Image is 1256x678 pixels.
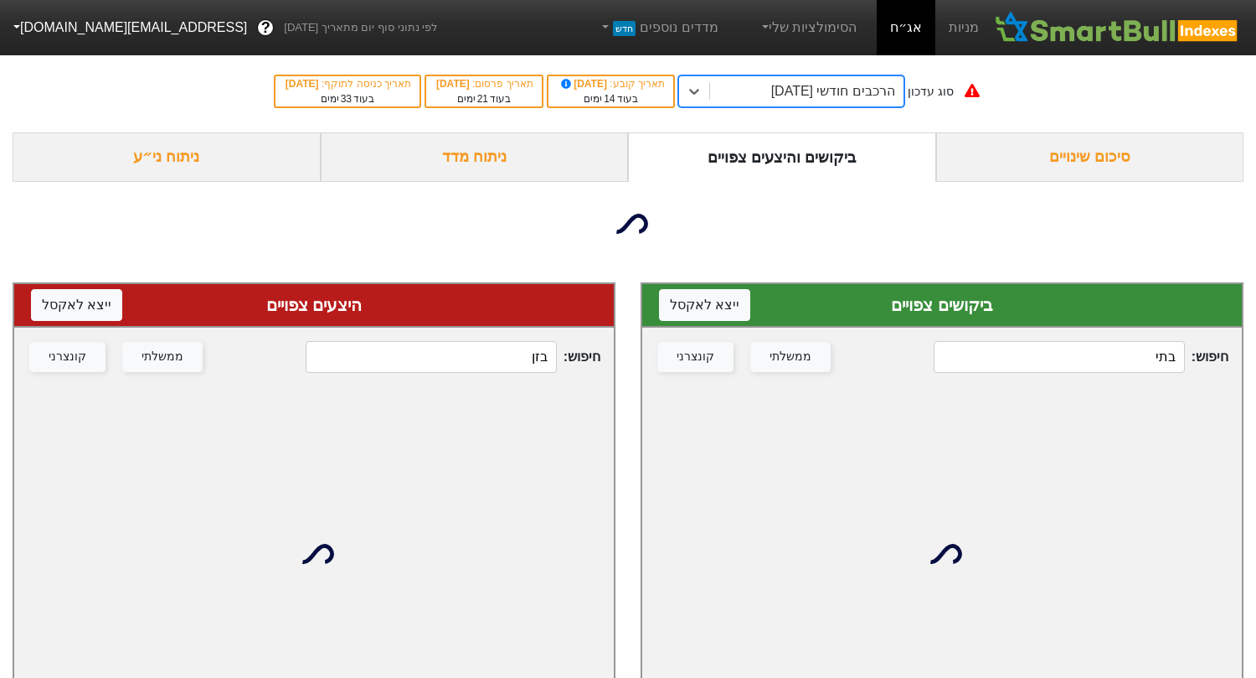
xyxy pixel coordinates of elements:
a: מדדים נוספיםחדש [592,11,725,44]
span: [DATE] [436,78,472,90]
span: חיפוש : [934,341,1228,373]
span: 14 [604,93,615,105]
span: [DATE] [559,78,610,90]
div: ממשלתי [142,348,183,366]
button: ייצא לאקסל [31,289,122,321]
div: קונצרני [49,348,86,366]
div: ניתוח ני״ע [13,132,321,182]
div: תאריך קובע : [557,76,665,91]
span: ? [261,17,270,39]
button: ממשלתי [122,342,203,372]
div: ממשלתי [770,348,811,366]
span: 33 [341,93,352,105]
div: בעוד ימים [435,91,533,106]
div: ניתוח מדד [321,132,629,182]
a: הסימולציות שלי [752,11,864,44]
span: חדש [613,21,636,36]
img: loading... [608,204,648,244]
span: חיפוש : [306,341,600,373]
span: [DATE] [286,78,322,90]
div: בעוד ימים [284,91,411,106]
button: קונצרני [657,342,734,372]
button: ממשלתי [750,342,831,372]
span: לפי נתוני סוף יום מתאריך [DATE] [284,19,437,36]
img: loading... [922,534,962,574]
div: היצעים צפויים [31,292,597,318]
div: הרכבים חודשי [DATE] [771,81,895,101]
input: 476 רשומות... [306,341,557,373]
div: סוג עדכון [908,83,954,101]
div: ביקושים והיצעים צפויים [628,132,936,182]
input: 93 רשומות... [934,341,1185,373]
button: קונצרני [29,342,106,372]
img: loading... [294,534,334,574]
span: 21 [477,93,488,105]
div: בעוד ימים [557,91,665,106]
div: תאריך כניסה לתוקף : [284,76,411,91]
div: סיכום שינויים [936,132,1244,182]
div: קונצרני [677,348,714,366]
div: תאריך פרסום : [435,76,533,91]
div: ביקושים צפויים [659,292,1225,318]
button: ייצא לאקסל [659,289,750,321]
img: SmartBull [992,11,1243,44]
